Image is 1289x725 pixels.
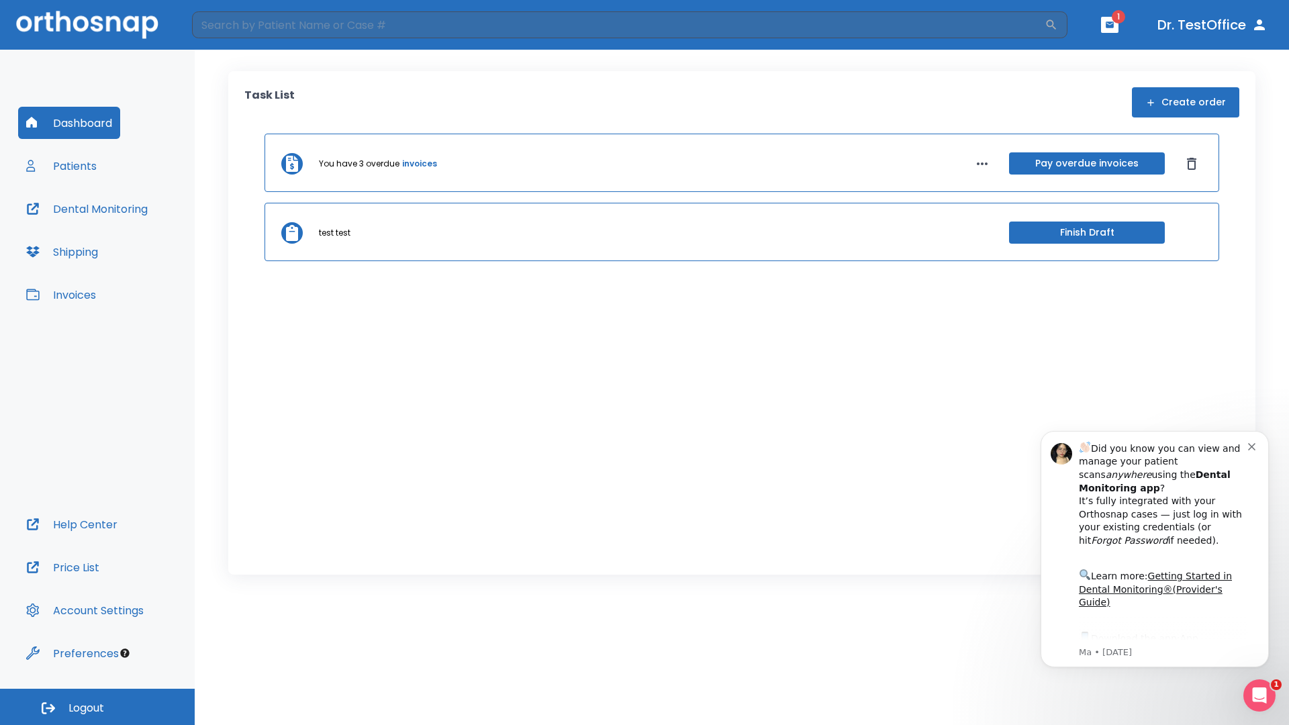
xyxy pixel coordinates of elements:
[58,219,228,287] div: Download the app: | ​ Let us know if you need help getting started!
[192,11,1045,38] input: Search by Patient Name or Case #
[1112,10,1125,23] span: 1
[18,637,127,669] button: Preferences
[18,279,104,311] button: Invoices
[18,594,152,626] button: Account Settings
[18,107,120,139] button: Dashboard
[18,236,106,268] button: Shipping
[1020,411,1289,689] iframe: Intercom notifications message
[228,29,238,40] button: Dismiss notification
[319,158,399,170] p: You have 3 overdue
[319,227,350,239] p: test test
[58,236,228,248] p: Message from Ma, sent 3w ago
[18,150,105,182] button: Patients
[1181,153,1202,175] button: Dismiss
[68,701,104,716] span: Logout
[1009,222,1165,244] button: Finish Draft
[1271,679,1282,690] span: 1
[402,158,437,170] a: invoices
[1009,152,1165,175] button: Pay overdue invoices
[18,551,107,583] button: Price List
[18,508,126,540] button: Help Center
[58,222,178,246] a: App Store
[1152,13,1273,37] button: Dr. TestOffice
[1243,679,1276,712] iframe: Intercom live chat
[119,647,131,659] div: Tooltip anchor
[16,11,158,38] img: Orthosnap
[18,193,156,225] button: Dental Monitoring
[244,87,295,117] p: Task List
[1132,87,1239,117] button: Create order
